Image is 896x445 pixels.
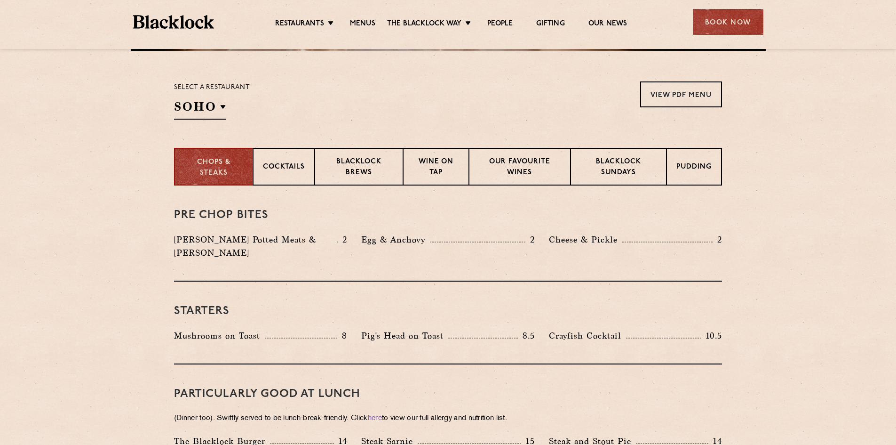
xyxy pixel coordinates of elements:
[174,81,250,94] p: Select a restaurant
[361,329,448,342] p: Pig's Head on Toast
[525,234,535,246] p: 2
[174,209,722,221] h3: Pre Chop Bites
[174,329,265,342] p: Mushrooms on Toast
[174,305,722,317] h3: Starters
[184,157,243,178] p: Chops & Steaks
[413,157,459,179] p: Wine on Tap
[361,233,430,246] p: Egg & Anchovy
[133,15,214,29] img: BL_Textured_Logo-footer-cropped.svg
[640,81,722,107] a: View PDF Menu
[174,412,722,425] p: (Dinner too). Swiftly served to be lunch-break-friendly. Click to view our full allergy and nutri...
[536,19,564,30] a: Gifting
[174,98,226,120] h2: SOHO
[487,19,513,30] a: People
[338,234,347,246] p: 2
[368,415,382,422] a: here
[518,330,535,342] p: 8.5
[676,162,712,174] p: Pudding
[350,19,375,30] a: Menus
[549,233,622,246] p: Cheese & Pickle
[325,157,393,179] p: Blacklock Brews
[701,330,722,342] p: 10.5
[713,234,722,246] p: 2
[549,329,626,342] p: Crayfish Cocktail
[174,388,722,400] h3: PARTICULARLY GOOD AT LUNCH
[387,19,461,30] a: The Blacklock Way
[337,330,347,342] p: 8
[580,157,657,179] p: Blacklock Sundays
[588,19,627,30] a: Our News
[693,9,763,35] div: Book Now
[479,157,560,179] p: Our favourite wines
[263,162,305,174] p: Cocktails
[275,19,324,30] a: Restaurants
[174,233,337,259] p: [PERSON_NAME] Potted Meats & [PERSON_NAME]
